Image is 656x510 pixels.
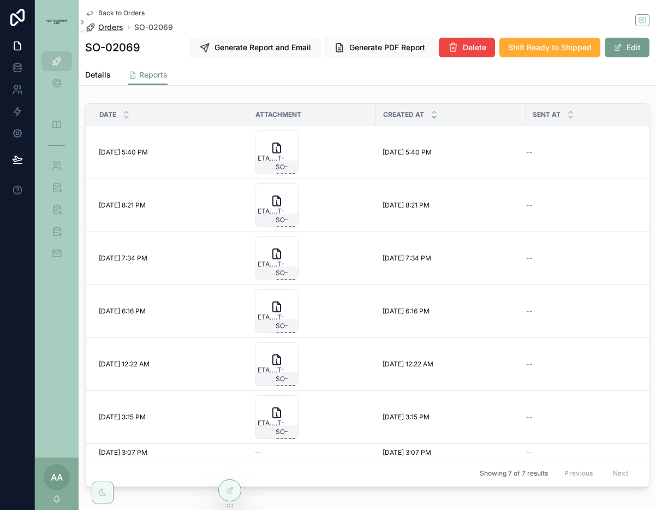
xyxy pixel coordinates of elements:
[85,9,145,17] a: Back to Orders
[383,448,519,457] a: [DATE] 3:07 PM
[383,254,431,263] span: [DATE] 7:34 PM
[499,38,600,57] button: Shift Ready to Shipped
[99,448,242,457] a: [DATE] 3:07 PM
[85,40,140,55] h1: SO-02069
[383,201,519,210] a: [DATE] 8:21 PM
[51,471,63,484] span: AA
[325,38,434,57] button: Generate PDF Report
[383,360,433,369] span: [DATE] 12:22 AM
[255,395,369,439] a: ETA-Report-I.T-SO-02069
[255,110,301,119] span: Attachment
[255,448,261,457] span: --
[99,307,242,316] a: [DATE] 6:16 PM
[383,110,424,119] span: Created at
[99,148,242,157] a: [DATE] 5:40 PM
[99,413,146,422] span: [DATE] 3:15 PM
[526,360,533,369] span: --
[383,307,519,316] a: [DATE] 6:16 PM
[258,313,276,339] span: ETA-Report-I
[41,20,72,25] img: App logo
[190,38,320,57] button: Generate Report and Email
[85,69,111,80] span: Details
[99,110,116,119] span: Date
[526,148,533,157] span: --
[480,469,548,478] span: Showing 7 of 7 results
[526,307,533,316] span: --
[383,413,430,422] span: [DATE] 3:15 PM
[255,289,369,333] a: ETA-Report-I.T-SO-02069
[383,448,431,457] span: [DATE] 3:07 PM
[255,448,369,457] a: --
[276,154,296,180] span: .T-SO-02069
[258,419,276,445] span: ETA-Report-I
[349,42,425,53] span: Generate PDF Report
[99,254,147,263] span: [DATE] 7:34 PM
[99,360,150,369] span: [DATE] 12:22 AM
[276,366,296,392] span: .T-SO-02069
[99,448,147,457] span: [DATE] 3:07 PM
[383,148,432,157] span: [DATE] 5:40 PM
[533,110,560,119] span: Sent At
[99,413,242,422] a: [DATE] 3:15 PM
[99,360,242,369] a: [DATE] 12:22 AM
[463,42,486,53] span: Delete
[276,207,296,233] span: .T-SO-02069
[383,148,519,157] a: [DATE] 5:40 PM
[99,148,148,157] span: [DATE] 5:40 PM
[526,448,533,457] span: --
[98,9,145,17] span: Back to Orders
[99,307,146,316] span: [DATE] 6:16 PM
[276,419,296,445] span: .T-SO-02069
[383,307,430,316] span: [DATE] 6:16 PM
[98,22,123,33] span: Orders
[258,260,276,286] span: ETA-Report-I
[99,201,242,210] a: [DATE] 8:21 PM
[99,254,242,263] a: [DATE] 7:34 PM
[526,413,533,422] span: --
[258,366,276,392] span: ETA-Report-I
[605,38,649,57] button: Edit
[85,22,123,33] a: Orders
[214,42,311,53] span: Generate Report and Email
[383,201,430,210] span: [DATE] 8:21 PM
[508,42,592,53] span: Shift Ready to Shipped
[139,69,168,80] span: Reports
[526,201,533,210] span: --
[383,254,519,263] a: [DATE] 7:34 PM
[255,131,369,174] a: ETA-Report-I.T-SO-02069
[383,413,519,422] a: [DATE] 3:15 PM
[255,236,369,280] a: ETA-Report-I.T-SO-02069
[258,154,276,180] span: ETA-Report-I
[134,22,173,33] a: SO-02069
[128,65,168,86] a: Reports
[255,183,369,227] a: ETA-Report-I.T-SO-02069
[526,254,533,263] span: --
[439,38,495,57] button: Delete
[258,207,276,233] span: ETA-Report-I
[255,342,369,386] a: ETA-Report-I.T-SO-02069
[383,360,519,369] a: [DATE] 12:22 AM
[276,313,296,339] span: .T-SO-02069
[276,260,296,286] span: .T-SO-02069
[85,65,111,87] a: Details
[99,201,146,210] span: [DATE] 8:21 PM
[35,44,79,277] div: scrollable content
